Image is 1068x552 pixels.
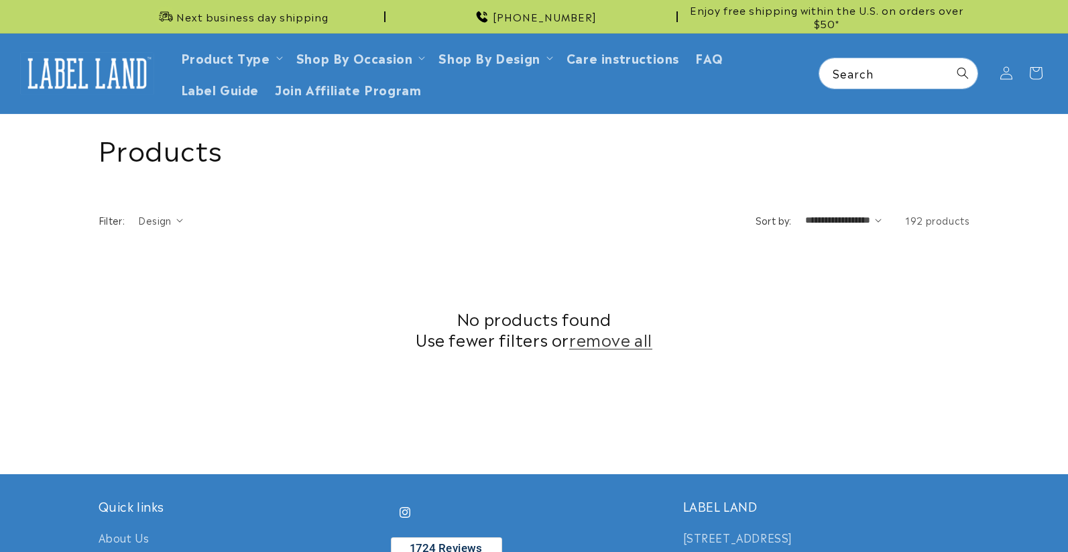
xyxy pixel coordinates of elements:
span: Enjoy free shipping within the U.S. on orders over $50* [683,3,970,30]
summary: Design (0 selected) [138,213,183,227]
a: Product Type [181,48,270,66]
span: Label Guide [181,81,259,97]
a: Label Land [15,48,160,99]
label: Sort by: [756,213,792,227]
a: Shop By Design [438,48,540,66]
a: Join Affiliate Program [267,73,429,105]
span: Shop By Occasion [296,50,413,65]
a: remove all [569,329,652,349]
span: Join Affiliate Program [275,81,421,97]
h2: LABEL LAND [683,498,970,514]
span: 192 products [905,213,969,227]
h2: Filter: [99,213,125,227]
a: FAQ [687,42,731,73]
summary: Shop By Design [430,42,558,73]
button: Search [948,58,977,88]
h1: Products [99,131,970,166]
a: Label Guide [173,73,268,105]
a: Care instructions [558,42,687,73]
span: Design [138,213,171,227]
img: Label Land [20,52,154,94]
iframe: Gorgias Floating Chat [786,489,1055,539]
span: Next business day shipping [176,10,329,23]
span: Care instructions [567,50,679,65]
summary: Product Type [173,42,288,73]
summary: Shop By Occasion [288,42,431,73]
h2: No products found Use fewer filters or [99,308,970,349]
span: [PHONE_NUMBER] [493,10,597,23]
span: FAQ [695,50,723,65]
